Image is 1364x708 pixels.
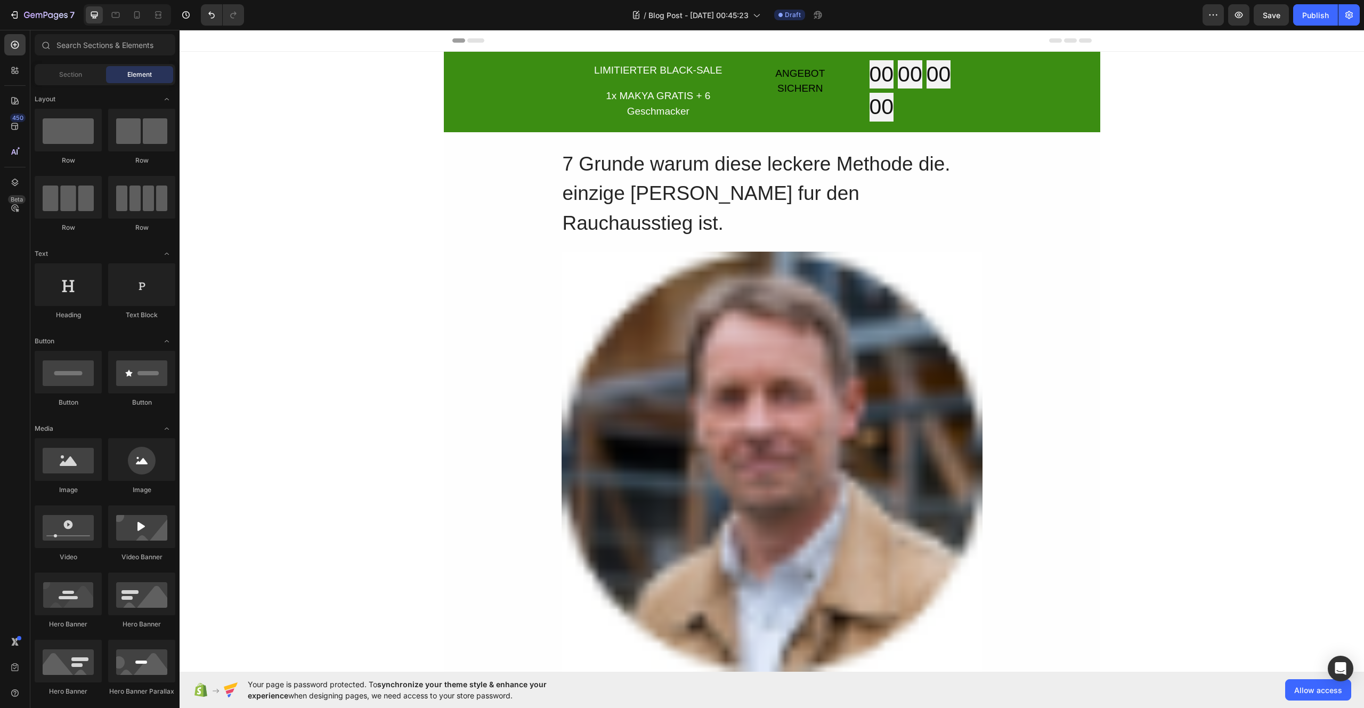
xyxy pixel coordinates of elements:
img: Alt image [382,222,803,643]
span: Section [59,70,82,79]
span: Toggle open [158,245,175,262]
div: Row [35,223,102,232]
span: Toggle open [158,420,175,437]
div: 450 [10,114,26,122]
div: Hero Banner Parallax [108,687,175,696]
span: Draft [785,10,801,20]
div: ANGEBOT SICHERN [581,36,660,67]
div: Image [35,485,102,495]
button: Publish [1293,4,1338,26]
button: Allow access [1285,679,1351,701]
div: Button [108,398,175,407]
span: Text [35,249,48,259]
h2: 7 Grunde warum diese leckere Methode die. einzige [PERSON_NAME] fur den Rauchausstieg ist. [382,118,803,210]
span: Button [35,336,54,346]
div: 00 [718,30,743,59]
div: Beta [8,195,26,204]
div: Row [35,156,102,165]
span: Layout [35,94,55,104]
div: Video [35,552,102,562]
button: 7 [4,4,79,26]
div: Button [35,398,102,407]
span: Media [35,424,53,433]
div: 00 [690,30,715,59]
iframe: Design area [180,30,1364,672]
div: Hero Banner [35,619,102,629]
span: Your page is password protected. To when designing pages, we need access to your store password. [248,679,588,701]
div: Image [108,485,175,495]
div: Publish [1302,10,1329,21]
div: Row [108,223,175,232]
span: Save [1263,11,1280,20]
span: Allow access [1294,685,1342,696]
div: Hero Banner [35,687,102,696]
div: Video Banner [108,552,175,562]
div: Undo/Redo [201,4,244,26]
div: Text Block [108,310,175,320]
span: Toggle open [158,333,175,350]
div: 00 [747,30,772,59]
div: Hero Banner [108,619,175,629]
button: ANGEBOT SICHERN [569,32,672,71]
span: Element [127,70,152,79]
span: / [644,10,646,21]
div: Row [108,156,175,165]
span: Toggle open [158,91,175,108]
button: Save [1254,4,1289,26]
div: 00 [690,63,715,91]
div: LIMITIERTER BLACK-SALE [406,32,552,50]
p: 7 [70,9,75,21]
span: Blog Post - [DATE] 00:45:23 [648,10,749,21]
div: Heading [35,310,102,320]
span: synchronize your theme style & enhance your experience [248,680,547,700]
div: 1x MAKYA GRATIS + 6 Geschmacker [406,58,552,90]
input: Search Sections & Elements [35,34,175,55]
div: Open Intercom Messenger [1328,656,1353,681]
